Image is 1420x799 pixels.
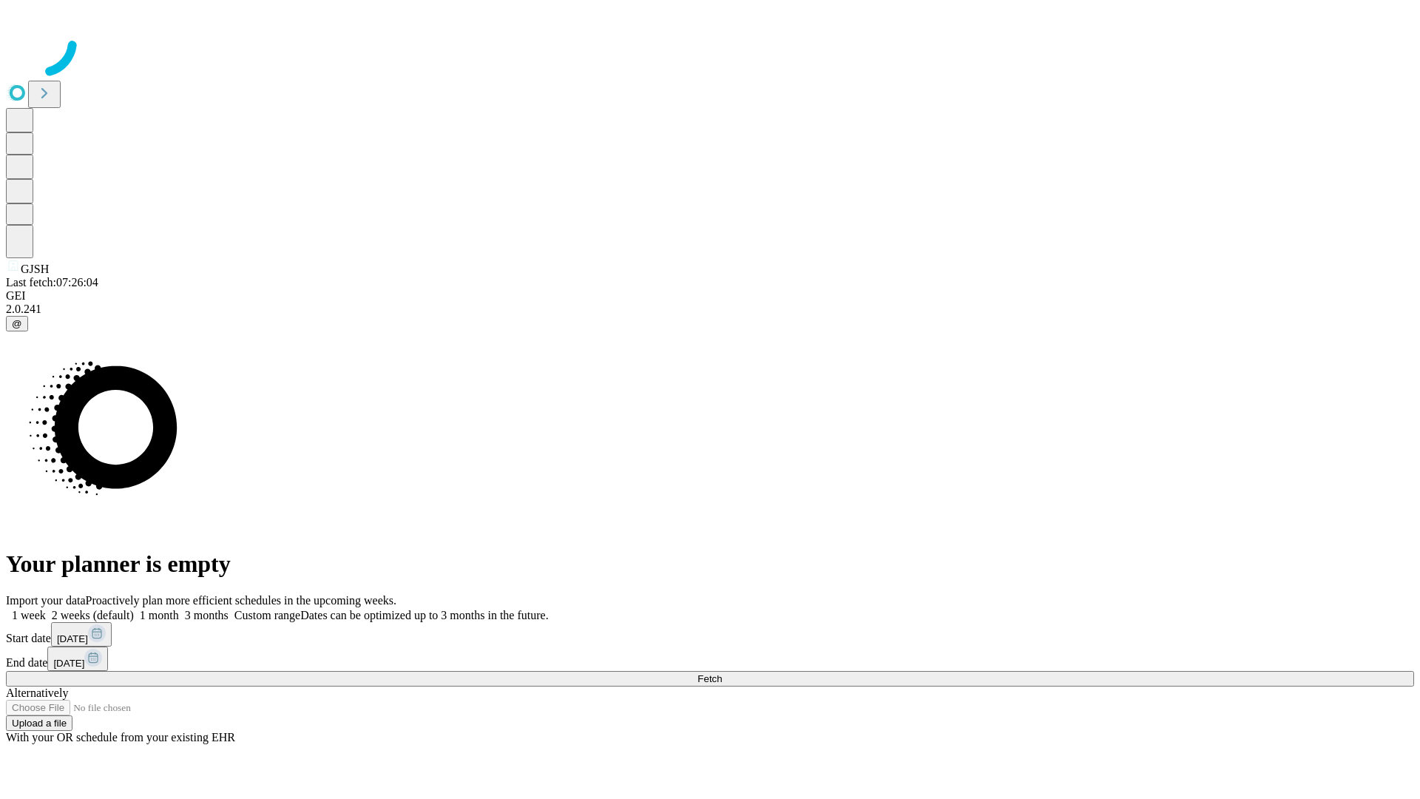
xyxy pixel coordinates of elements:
[86,594,396,607] span: Proactively plan more efficient schedules in the upcoming weeks.
[6,622,1414,647] div: Start date
[6,303,1414,316] div: 2.0.241
[6,687,68,699] span: Alternatively
[6,594,86,607] span: Import your data
[21,263,49,275] span: GJSH
[12,318,22,329] span: @
[6,647,1414,671] div: End date
[6,316,28,331] button: @
[51,622,112,647] button: [DATE]
[6,550,1414,578] h1: Your planner is empty
[6,276,98,289] span: Last fetch: 07:26:04
[6,671,1414,687] button: Fetch
[12,609,46,621] span: 1 week
[52,609,134,621] span: 2 weeks (default)
[140,609,179,621] span: 1 month
[47,647,108,671] button: [DATE]
[6,731,235,744] span: With your OR schedule from your existing EHR
[53,658,84,669] span: [DATE]
[185,609,229,621] span: 3 months
[234,609,300,621] span: Custom range
[697,673,722,684] span: Fetch
[6,289,1414,303] div: GEI
[57,633,88,644] span: [DATE]
[6,715,72,731] button: Upload a file
[300,609,548,621] span: Dates can be optimized up to 3 months in the future.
